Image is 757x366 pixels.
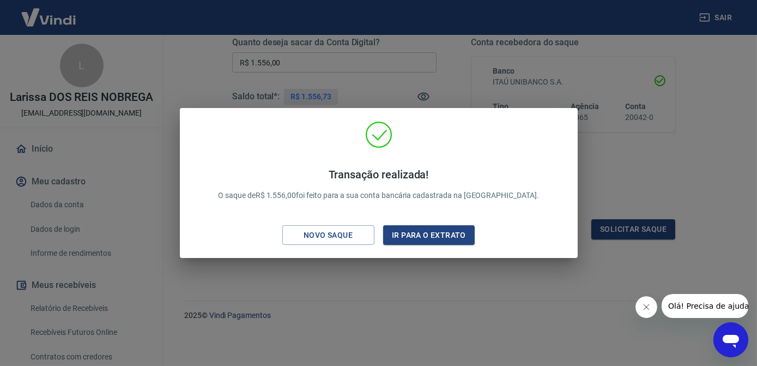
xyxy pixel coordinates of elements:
iframe: Botão para abrir a janela de mensagens [713,322,748,357]
button: Novo saque [282,225,374,245]
iframe: Mensagem da empresa [662,294,748,318]
p: O saque de R$ 1.556,00 foi feito para a sua conta bancária cadastrada na [GEOGRAPHIC_DATA]. [218,168,539,201]
div: Novo saque [290,229,366,242]
h4: Transação realizada! [218,168,539,181]
iframe: Fechar mensagem [635,296,657,318]
span: Olá! Precisa de ajuda? [7,8,92,16]
button: Ir para o extrato [383,225,475,245]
